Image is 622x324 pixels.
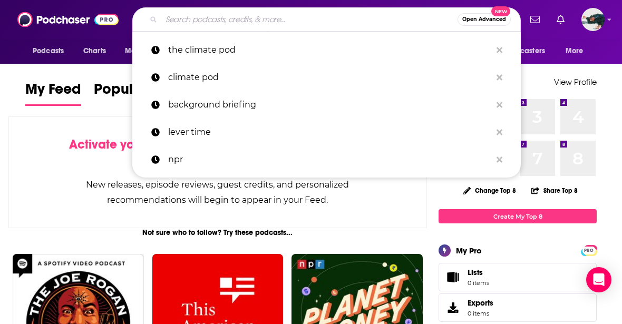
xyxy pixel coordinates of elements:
[458,13,511,26] button: Open AdvancedNew
[468,310,493,317] span: 0 items
[132,146,521,173] a: npr
[468,298,493,308] span: Exports
[442,270,463,284] span: Lists
[581,8,605,31] span: Logged in as fsg.publicity
[439,263,597,291] a: Lists
[456,246,482,256] div: My Pro
[94,80,183,104] span: Popular Feed
[586,267,611,292] div: Open Intercom Messenger
[33,44,64,58] span: Podcasts
[161,11,458,28] input: Search podcasts, credits, & more...
[132,7,521,32] div: Search podcasts, credits, & more...
[554,77,597,87] a: View Profile
[8,228,427,237] div: Not sure who to follow? Try these podcasts...
[462,17,506,22] span: Open Advanced
[118,41,176,61] button: open menu
[168,119,491,146] p: lever time
[531,180,578,201] button: Share Top 8
[17,9,119,30] img: Podchaser - Follow, Share and Rate Podcasts
[566,44,584,58] span: More
[125,44,162,58] span: Monitoring
[69,136,177,152] span: Activate your Feed
[581,8,605,31] button: Show profile menu
[581,8,605,31] img: User Profile
[132,36,521,64] a: the climate pod
[552,11,569,28] a: Show notifications dropdown
[76,41,112,61] a: Charts
[488,41,560,61] button: open menu
[168,91,491,119] p: background briefing
[526,11,544,28] a: Show notifications dropdown
[168,146,491,173] p: npr
[442,300,463,315] span: Exports
[25,80,81,106] a: My Feed
[439,209,597,223] a: Create My Top 8
[62,177,374,208] div: New releases, episode reviews, guest credits, and personalized recommendations will begin to appe...
[457,184,522,197] button: Change Top 8
[132,119,521,146] a: lever time
[168,36,491,64] p: the climate pod
[132,64,521,91] a: climate pod
[491,6,510,16] span: New
[582,247,595,254] span: PRO
[132,91,521,119] a: background briefing
[62,137,374,168] div: by following Podcasts, Creators, Lists, and other Users!
[582,246,595,254] a: PRO
[439,293,597,322] a: Exports
[25,41,77,61] button: open menu
[83,44,106,58] span: Charts
[468,268,483,277] span: Lists
[468,268,489,277] span: Lists
[25,80,81,104] span: My Feed
[168,64,491,91] p: climate pod
[94,80,183,106] a: Popular Feed
[468,279,489,287] span: 0 items
[558,41,597,61] button: open menu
